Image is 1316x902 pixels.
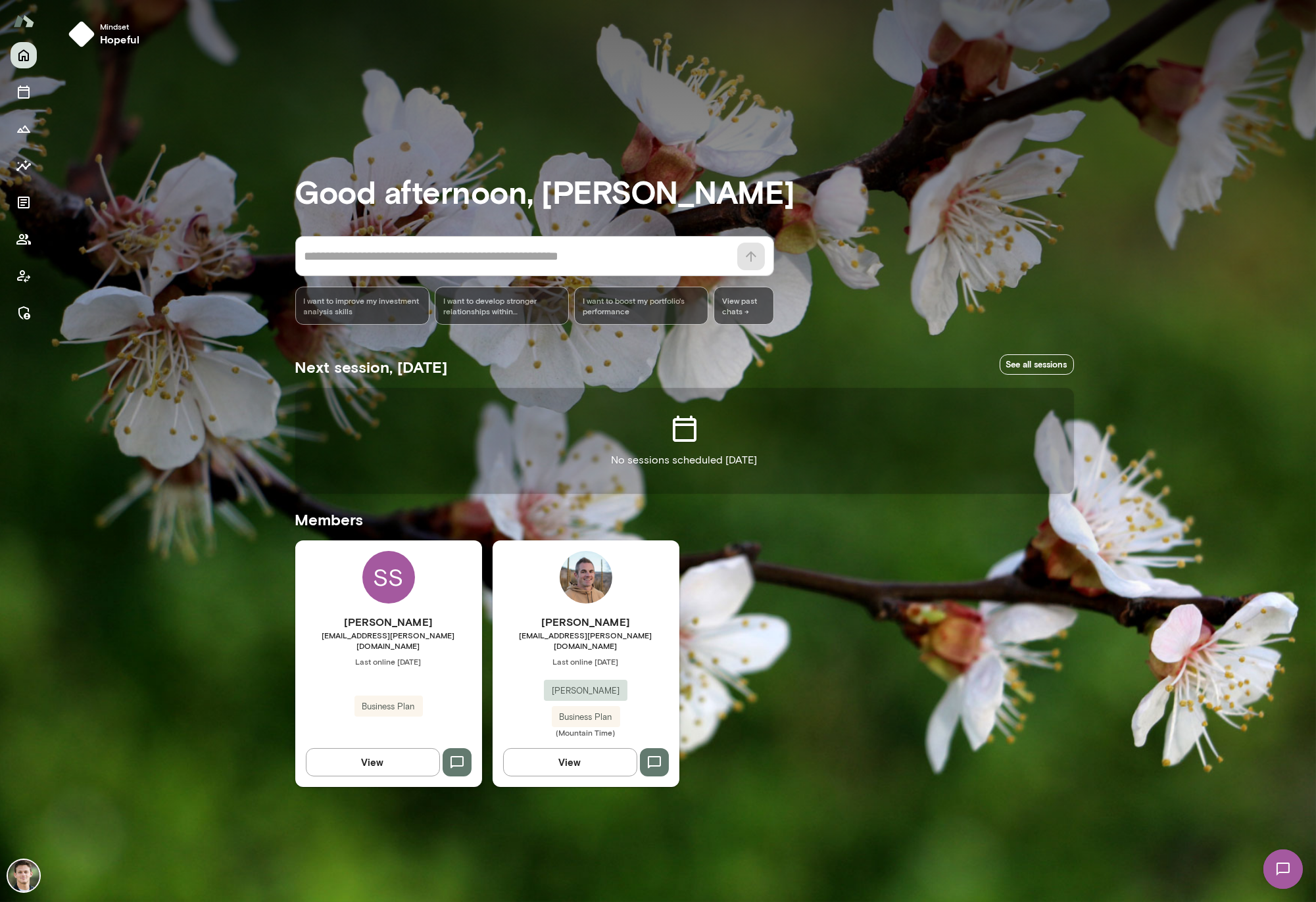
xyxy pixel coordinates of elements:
[11,300,37,326] button: Manage
[295,509,1074,530] h5: Members
[11,153,37,179] button: Insights
[362,551,415,604] div: SS
[68,21,95,47] img: mindset
[612,452,758,468] p: No sessions scheduled [DATE]
[1000,354,1074,375] a: See all sessions
[574,287,708,325] div: I want to boost my portfolio's performance
[8,860,39,891] img: Alex Marcus
[13,9,34,34] img: Mento
[354,700,423,713] span: Business Plan
[11,42,37,68] button: Home
[714,287,774,325] span: View past chats ->
[493,614,679,630] h6: [PERSON_NAME]
[503,748,637,776] button: View
[295,656,482,667] span: Last online [DATE]
[583,295,700,316] span: I want to boost my portfolio's performance
[100,32,139,47] h6: hopeful
[295,356,448,377] h5: Next session, [DATE]
[295,614,482,630] h6: [PERSON_NAME]
[435,287,569,325] div: I want to develop stronger relationships within [PERSON_NAME]
[11,263,37,289] button: Client app
[295,173,1074,210] h3: Good afternoon, [PERSON_NAME]
[295,287,429,325] div: I want to improve my investment analysis skills
[544,684,627,698] span: [PERSON_NAME]
[295,630,482,651] span: [EMAIL_ADDRESS][PERSON_NAME][DOMAIN_NAME]
[493,630,679,651] span: [EMAIL_ADDRESS][PERSON_NAME][DOMAIN_NAME]
[443,295,560,316] span: I want to develop stronger relationships within [PERSON_NAME]
[11,116,37,142] button: Growth Plan
[11,79,37,105] button: Sessions
[63,16,150,53] button: Mindsethopeful
[552,711,620,724] span: Business Plan
[306,748,440,776] button: View
[100,21,139,32] span: Mindset
[560,551,612,604] img: Adam Griffin
[304,295,421,316] span: I want to improve my investment analysis skills
[493,727,679,738] span: (Mountain Time)
[11,226,37,252] button: Members
[11,189,37,216] button: Documents
[493,656,679,667] span: Last online [DATE]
